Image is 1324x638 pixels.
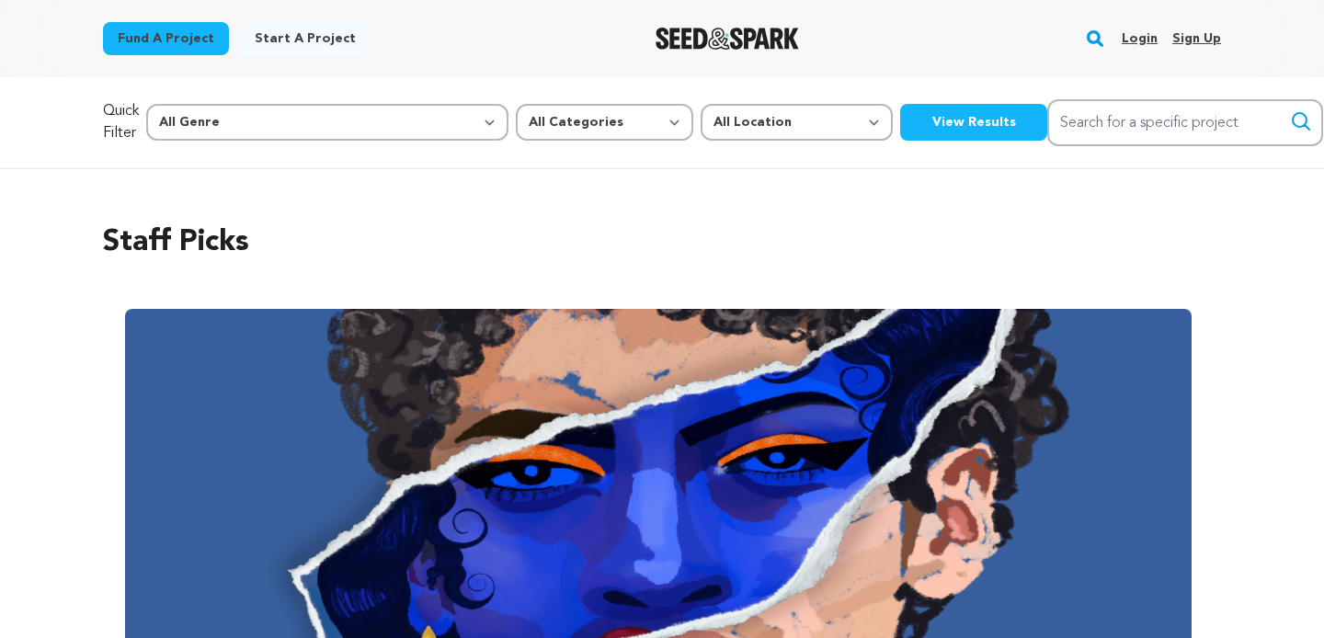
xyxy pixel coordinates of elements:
[1172,24,1221,53] a: Sign up
[240,22,371,55] a: Start a project
[103,221,1221,265] h2: Staff Picks
[1122,24,1158,53] a: Login
[103,22,229,55] a: Fund a project
[1047,99,1323,146] input: Search for a specific project
[656,28,800,50] img: Seed&Spark Logo Dark Mode
[900,104,1047,141] button: View Results
[103,100,139,144] p: Quick Filter
[656,28,800,50] a: Seed&Spark Homepage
